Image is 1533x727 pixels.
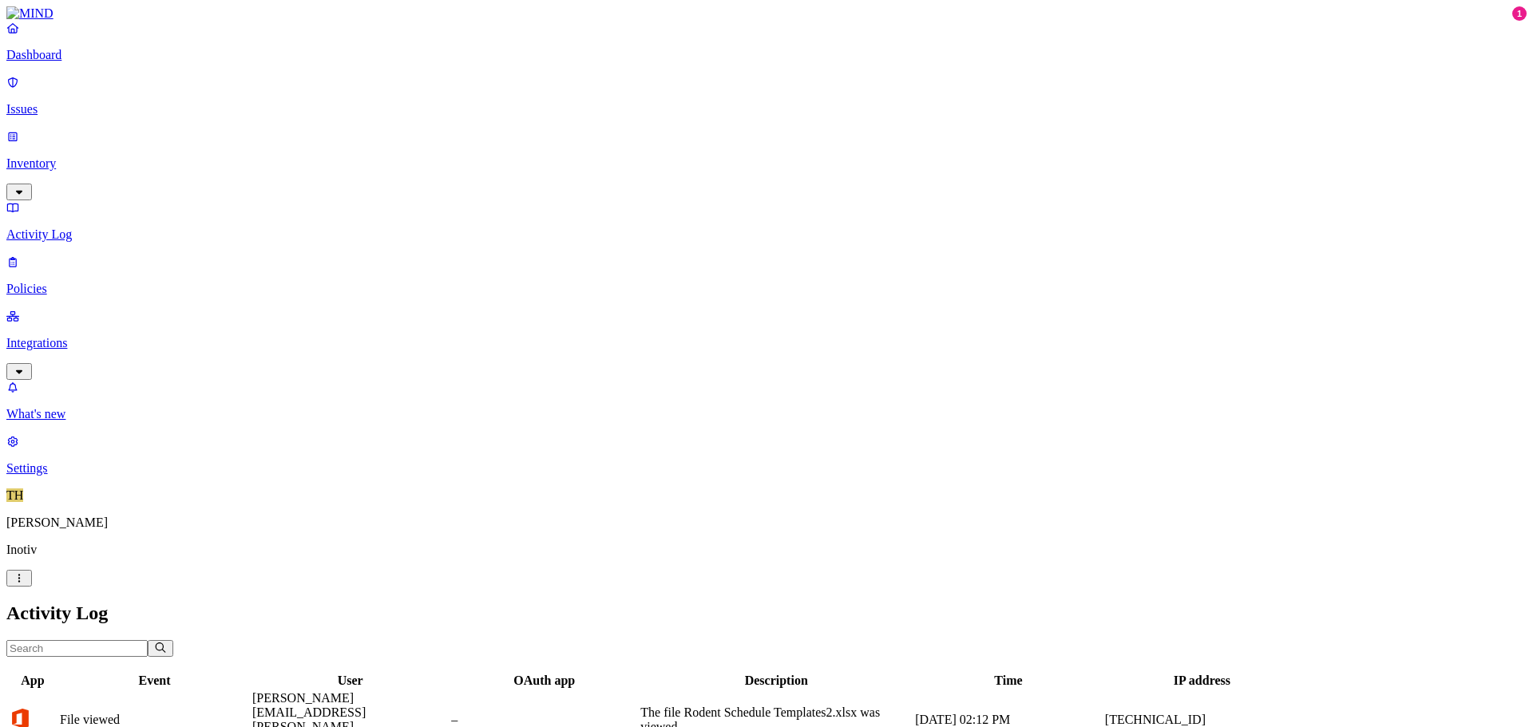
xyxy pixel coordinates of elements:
div: File viewed [60,713,249,727]
div: [TECHNICAL_ID] [1105,713,1299,727]
a: Integrations [6,309,1527,377]
div: User [252,674,448,688]
div: Description [640,674,912,688]
div: IP address [1105,674,1299,688]
a: Settings [6,434,1527,476]
a: Activity Log [6,200,1527,242]
a: Policies [6,255,1527,296]
div: Time [915,674,1102,688]
span: TH [6,488,23,502]
a: What's new [6,380,1527,421]
p: Inventory [6,156,1527,171]
input: Search [6,640,148,657]
div: Event [60,674,249,688]
p: Issues [6,102,1527,117]
p: What's new [6,407,1527,421]
a: MIND [6,6,1527,21]
div: App [9,674,57,688]
p: Inotiv [6,543,1527,557]
h2: Activity Log [6,603,1527,624]
span: [DATE] 02:12 PM [915,713,1010,726]
div: 1 [1512,6,1527,21]
p: Integrations [6,336,1527,350]
p: Policies [6,282,1527,296]
p: Activity Log [6,227,1527,242]
p: Settings [6,461,1527,476]
span: – [451,713,458,726]
a: Dashboard [6,21,1527,62]
p: Dashboard [6,48,1527,62]
p: [PERSON_NAME] [6,516,1527,530]
img: MIND [6,6,53,21]
a: Issues [6,75,1527,117]
div: OAuth app [451,674,637,688]
a: Inventory [6,129,1527,198]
